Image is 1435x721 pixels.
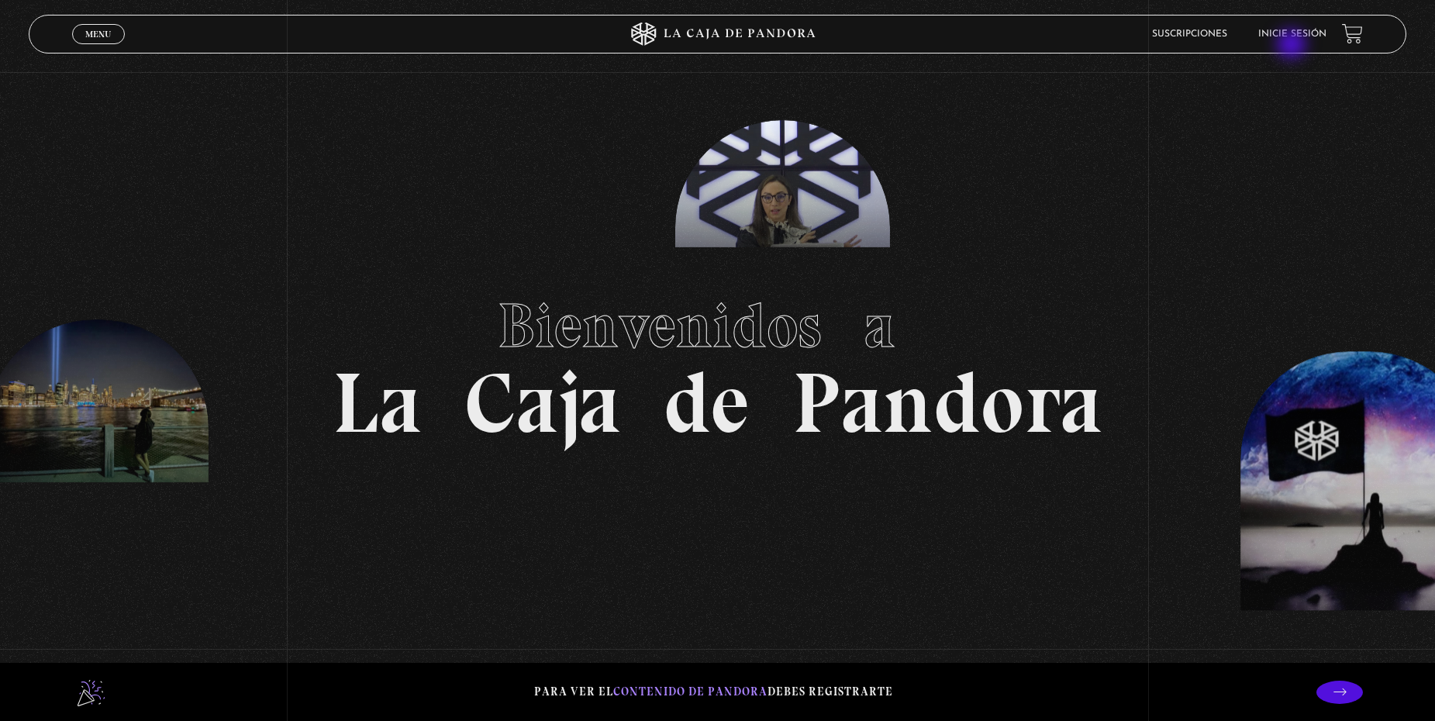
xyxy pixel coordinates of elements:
h1: La Caja de Pandora [333,275,1102,446]
a: Suscripciones [1152,29,1227,39]
span: contenido de Pandora [613,685,768,699]
span: Bienvenidos a [498,288,938,363]
a: Inicie sesión [1258,29,1326,39]
span: Cerrar [80,42,116,53]
a: View your shopping cart [1342,23,1363,44]
span: Menu [85,29,111,39]
p: Para ver el debes registrarte [534,681,893,702]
